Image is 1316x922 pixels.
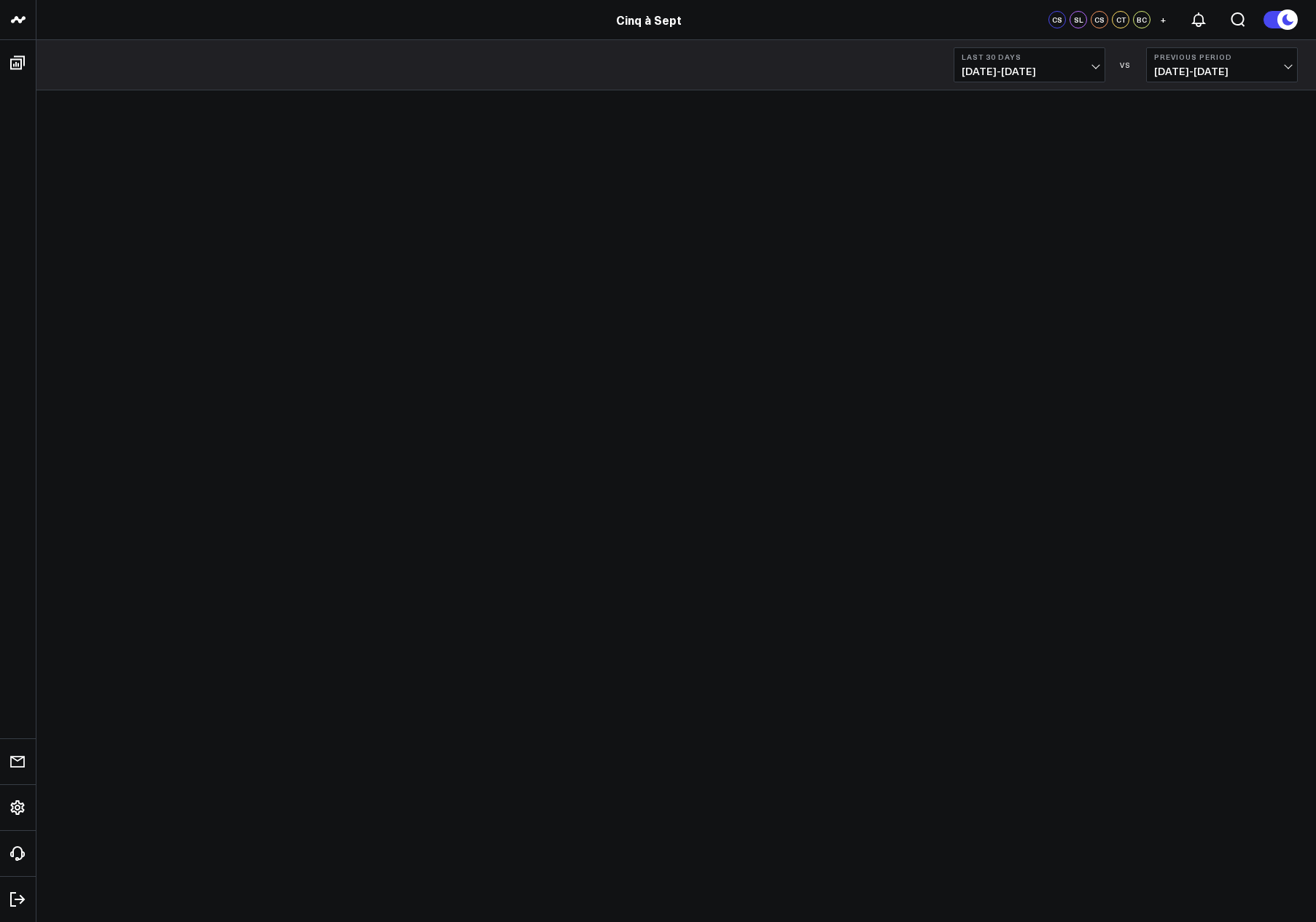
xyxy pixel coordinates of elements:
[616,12,682,28] a: Cinq à Sept
[962,66,1097,77] span: [DATE] - [DATE]
[954,47,1105,82] button: Last 30 Days[DATE]-[DATE]
[1048,11,1066,28] div: CS
[1113,60,1139,69] div: VS
[1146,47,1298,82] button: Previous Period[DATE]-[DATE]
[1154,66,1290,77] span: [DATE] - [DATE]
[1160,15,1167,25] span: +
[1154,52,1290,61] b: Previous Period
[1070,11,1087,28] div: SL
[1154,11,1172,28] button: +
[1112,11,1129,28] div: CT
[1133,11,1150,28] div: BC
[962,52,1097,61] b: Last 30 Days
[1091,11,1108,28] div: CS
